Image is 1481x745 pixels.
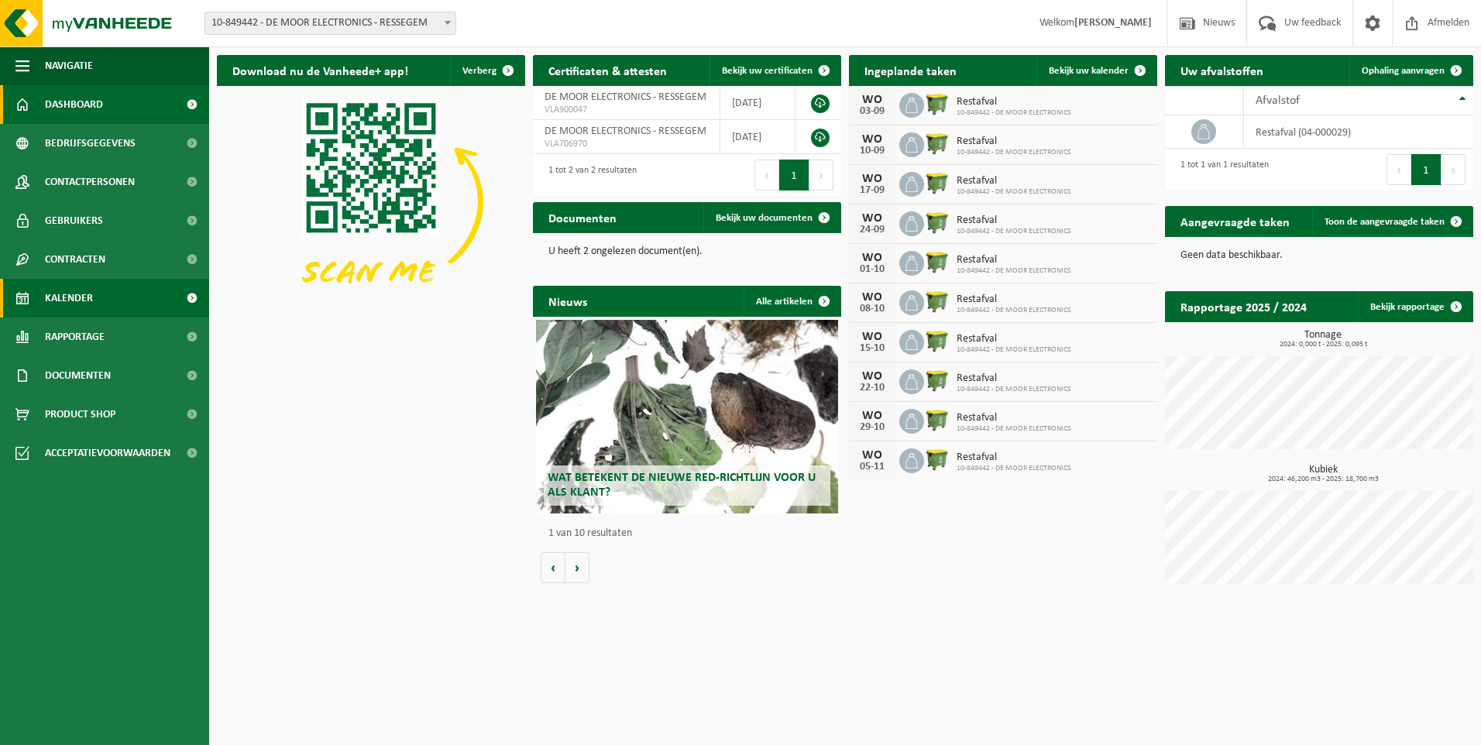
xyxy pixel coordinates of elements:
div: 15-10 [857,343,888,354]
span: 10-849442 - DE MOOR ELECTRONICS [957,227,1071,236]
span: Rapportage [45,318,105,356]
td: [DATE] [720,120,795,154]
h2: Download nu de Vanheede+ app! [217,55,424,85]
span: Restafval [957,175,1071,187]
span: Ophaling aanvragen [1362,66,1445,76]
span: Toon de aangevraagde taken [1325,217,1445,227]
h3: Tonnage [1173,330,1473,348]
a: Wat betekent de nieuwe RED-richtlijn voor u als klant? [536,320,838,513]
button: Verberg [450,55,524,86]
h2: Uw afvalstoffen [1165,55,1279,85]
div: WO [857,291,888,304]
div: 01-10 [857,264,888,275]
span: DE MOOR ELECTRONICS - RESSEGEM [545,125,706,137]
span: Documenten [45,356,111,395]
div: WO [857,252,888,264]
span: Restafval [957,136,1071,148]
span: Bekijk uw certificaten [722,66,813,76]
img: WB-1100-HPE-GN-50 [924,446,950,472]
a: Bekijk uw kalender [1036,55,1156,86]
a: Bekijk uw certificaten [710,55,840,86]
img: Download de VHEPlus App [217,86,525,318]
span: Contracten [45,240,105,279]
img: WB-1100-HPE-GN-50 [924,288,950,314]
td: restafval (04-000029) [1244,115,1473,149]
span: Wat betekent de nieuwe RED-richtlijn voor u als klant? [548,472,816,499]
img: WB-1100-HPE-GN-50 [924,130,950,156]
div: 10-09 [857,146,888,156]
div: 17-09 [857,185,888,196]
span: 10-849442 - DE MOOR ELECTRONICS [957,424,1071,434]
img: WB-1100-HPE-GN-50 [924,328,950,354]
p: 1 van 10 resultaten [548,528,833,539]
div: 1 tot 2 van 2 resultaten [541,158,637,192]
p: U heeft 2 ongelezen document(en). [548,246,826,257]
span: Bekijk uw kalender [1049,66,1129,76]
div: WO [857,94,888,106]
span: Verberg [462,66,497,76]
span: 10-849442 - DE MOOR ELECTRONICS - RESSEGEM [205,12,455,34]
span: 10-849442 - DE MOOR ELECTRONICS [957,345,1071,355]
a: Bekijk rapportage [1358,291,1472,322]
span: Kalender [45,279,93,318]
button: 1 [779,160,809,191]
p: Geen data beschikbaar. [1180,250,1458,261]
img: WB-1100-HPE-GN-50 [924,367,950,393]
a: Alle artikelen [744,286,840,317]
span: 10-849442 - DE MOOR ELECTRONICS [957,306,1071,315]
span: Restafval [957,333,1071,345]
div: WO [857,331,888,343]
div: WO [857,212,888,225]
span: Afvalstof [1256,94,1300,107]
button: Previous [754,160,779,191]
a: Bekijk uw documenten [703,202,840,233]
button: 1 [1411,154,1441,185]
span: VLA706970 [545,138,708,150]
span: Bedrijfsgegevens [45,124,136,163]
span: 2024: 0,000 t - 2025: 0,095 t [1173,341,1473,348]
div: WO [857,173,888,185]
span: Restafval [957,96,1071,108]
span: Restafval [957,254,1071,266]
span: Product Shop [45,395,115,434]
span: 10-849442 - DE MOOR ELECTRONICS [957,385,1071,394]
div: 03-09 [857,106,888,117]
span: Restafval [957,294,1071,306]
div: 29-10 [857,422,888,433]
div: WO [857,449,888,462]
h2: Rapportage 2025 / 2024 [1165,291,1322,321]
span: 2024: 46,200 m3 - 2025: 18,700 m3 [1173,475,1473,483]
span: Gebruikers [45,201,103,240]
span: Restafval [957,412,1071,424]
span: 10-849442 - DE MOOR ELECTRONICS [957,187,1071,197]
img: WB-1100-HPE-GN-50 [924,407,950,433]
button: Next [1441,154,1466,185]
img: WB-1100-HPE-GN-50 [924,249,950,275]
img: WB-1100-HPE-GN-50 [924,170,950,196]
img: WB-1100-HPE-GN-50 [924,209,950,235]
span: VLA900047 [545,104,708,116]
h3: Kubiek [1173,465,1473,483]
div: 22-10 [857,383,888,393]
span: 10-849442 - DE MOOR ELECTRONICS [957,148,1071,157]
h2: Ingeplande taken [849,55,972,85]
button: Next [809,160,833,191]
div: 24-09 [857,225,888,235]
a: Toon de aangevraagde taken [1312,206,1472,237]
button: Vorige [541,552,565,583]
a: Ophaling aanvragen [1349,55,1472,86]
span: Restafval [957,451,1071,464]
h2: Aangevraagde taken [1165,206,1305,236]
h2: Nieuws [533,286,603,316]
span: Navigatie [45,46,93,85]
span: DE MOOR ELECTRONICS - RESSEGEM [545,91,706,103]
button: Previous [1387,154,1411,185]
span: Restafval [957,372,1071,385]
img: WB-1100-HPE-GN-50 [924,91,950,117]
h2: Certificaten & attesten [533,55,682,85]
div: 1 tot 1 van 1 resultaten [1173,153,1269,187]
span: 10-849442 - DE MOOR ELECTRONICS [957,464,1071,473]
span: 10-849442 - DE MOOR ELECTRONICS [957,108,1071,118]
span: Bekijk uw documenten [716,213,813,223]
span: Restafval [957,215,1071,227]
